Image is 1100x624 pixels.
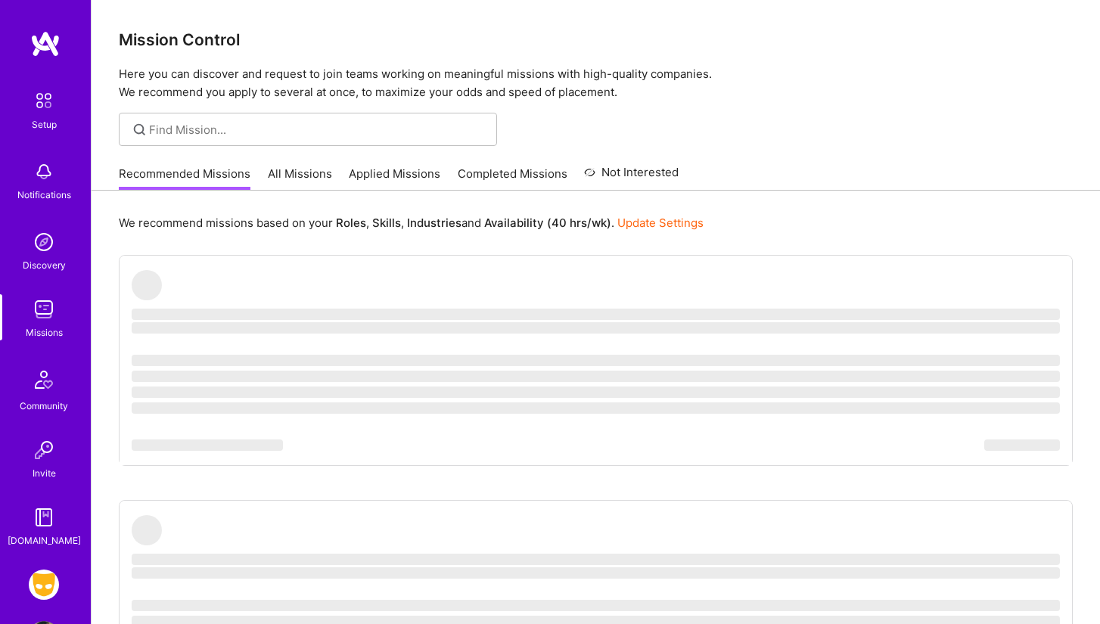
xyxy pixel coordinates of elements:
[29,435,59,465] img: Invite
[617,216,704,230] a: Update Settings
[30,30,61,57] img: logo
[20,398,68,414] div: Community
[29,294,59,324] img: teamwork
[29,227,59,257] img: discovery
[372,216,401,230] b: Skills
[26,324,63,340] div: Missions
[32,116,57,132] div: Setup
[407,216,461,230] b: Industries
[29,502,59,532] img: guide book
[26,362,62,398] img: Community
[584,163,679,191] a: Not Interested
[349,166,440,191] a: Applied Missions
[23,257,66,273] div: Discovery
[119,30,1073,49] h3: Mission Control
[29,570,59,600] img: Grindr: Mobile + BE + Cloud
[17,187,71,203] div: Notifications
[131,121,148,138] i: icon SearchGrey
[29,157,59,187] img: bell
[484,216,611,230] b: Availability (40 hrs/wk)
[33,465,56,481] div: Invite
[119,215,704,231] p: We recommend missions based on your , , and .
[28,85,60,116] img: setup
[458,166,567,191] a: Completed Missions
[336,216,366,230] b: Roles
[119,65,1073,101] p: Here you can discover and request to join teams working on meaningful missions with high-quality ...
[268,166,332,191] a: All Missions
[149,122,486,138] input: Find Mission...
[8,532,81,548] div: [DOMAIN_NAME]
[119,166,250,191] a: Recommended Missions
[25,570,63,600] a: Grindr: Mobile + BE + Cloud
